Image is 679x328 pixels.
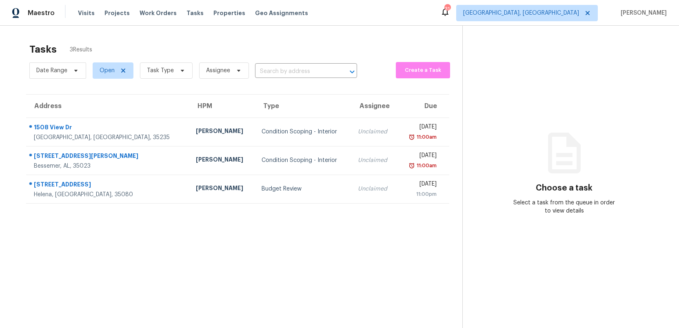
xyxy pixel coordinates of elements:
[196,184,249,194] div: [PERSON_NAME]
[34,152,183,162] div: [STREET_ADDRESS][PERSON_NAME]
[463,9,579,17] span: [GEOGRAPHIC_DATA], [GEOGRAPHIC_DATA]
[28,9,55,17] span: Maestro
[398,95,449,117] th: Due
[444,5,450,13] div: 31
[358,156,391,164] div: Unclaimed
[186,10,204,16] span: Tasks
[400,66,446,75] span: Create a Task
[617,9,667,17] span: [PERSON_NAME]
[346,66,358,78] button: Open
[147,66,174,75] span: Task Type
[26,95,189,117] th: Address
[358,128,391,136] div: Unclaimed
[536,184,592,192] h3: Choose a task
[104,9,130,17] span: Projects
[255,65,334,78] input: Search by address
[415,162,437,170] div: 11:00am
[396,62,450,78] button: Create a Task
[255,95,351,117] th: Type
[34,123,183,133] div: 1508 View Dr
[196,127,249,137] div: [PERSON_NAME]
[404,151,437,162] div: [DATE]
[351,95,397,117] th: Assignee
[34,180,183,191] div: [STREET_ADDRESS]
[404,123,437,133] div: [DATE]
[206,66,230,75] span: Assignee
[404,180,437,190] div: [DATE]
[196,155,249,166] div: [PERSON_NAME]
[34,133,183,142] div: [GEOGRAPHIC_DATA], [GEOGRAPHIC_DATA], 35235
[213,9,245,17] span: Properties
[34,191,183,199] div: Helena, [GEOGRAPHIC_DATA], 35080
[262,185,345,193] div: Budget Review
[70,46,92,54] span: 3 Results
[255,9,308,17] span: Geo Assignments
[29,45,57,53] h2: Tasks
[415,133,437,141] div: 11:00am
[408,133,415,141] img: Overdue Alarm Icon
[140,9,177,17] span: Work Orders
[189,95,255,117] th: HPM
[358,185,391,193] div: Unclaimed
[36,66,67,75] span: Date Range
[34,162,183,170] div: Bessemer, AL, 35023
[78,9,95,17] span: Visits
[262,156,345,164] div: Condition Scoping - Interior
[408,162,415,170] img: Overdue Alarm Icon
[404,190,437,198] div: 11:00pm
[100,66,115,75] span: Open
[262,128,345,136] div: Condition Scoping - Interior
[513,199,615,215] div: Select a task from the queue in order to view details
